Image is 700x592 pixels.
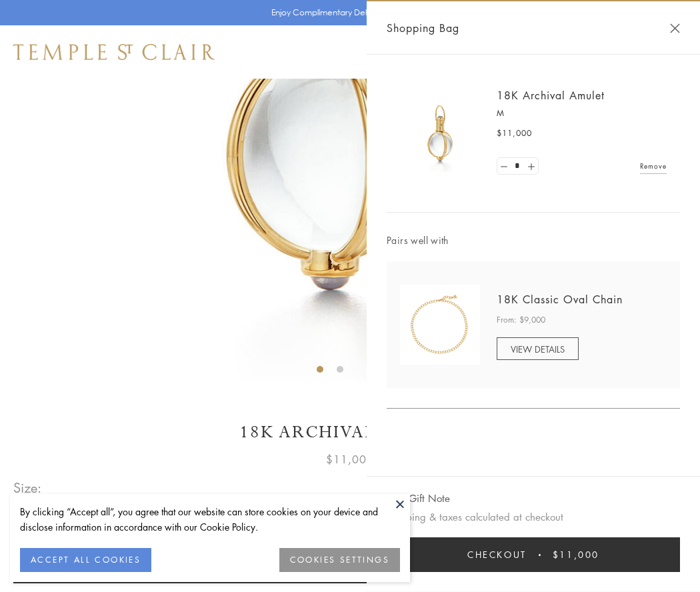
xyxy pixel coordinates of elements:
[524,158,537,175] a: Set quantity to 2
[511,343,565,355] span: VIEW DETAILS
[271,6,423,19] p: Enjoy Complimentary Delivery & Returns
[497,88,605,103] a: 18K Archival Amulet
[467,547,527,562] span: Checkout
[497,313,545,327] span: From: $9,000
[387,490,450,507] button: Add Gift Note
[497,337,579,360] a: VIEW DETAILS
[497,127,532,140] span: $11,000
[20,548,151,572] button: ACCEPT ALL COOKIES
[387,509,680,525] p: Shipping & taxes calculated at checkout
[497,158,511,175] a: Set quantity to 0
[387,537,680,572] button: Checkout $11,000
[387,233,680,248] span: Pairs well with
[387,19,459,37] span: Shopping Bag
[13,421,687,444] h1: 18K Archival Amulet
[326,451,374,468] span: $11,000
[553,547,599,562] span: $11,000
[497,107,667,120] p: M
[279,548,400,572] button: COOKIES SETTINGS
[670,23,680,33] button: Close Shopping Bag
[20,504,400,535] div: By clicking “Accept all”, you agree that our website can store cookies on your device and disclos...
[400,93,480,173] img: 18K Archival Amulet
[13,44,215,60] img: Temple St. Clair
[497,292,623,307] a: 18K Classic Oval Chain
[13,477,43,499] span: Size:
[400,285,480,365] img: N88865-OV18
[640,159,667,173] a: Remove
